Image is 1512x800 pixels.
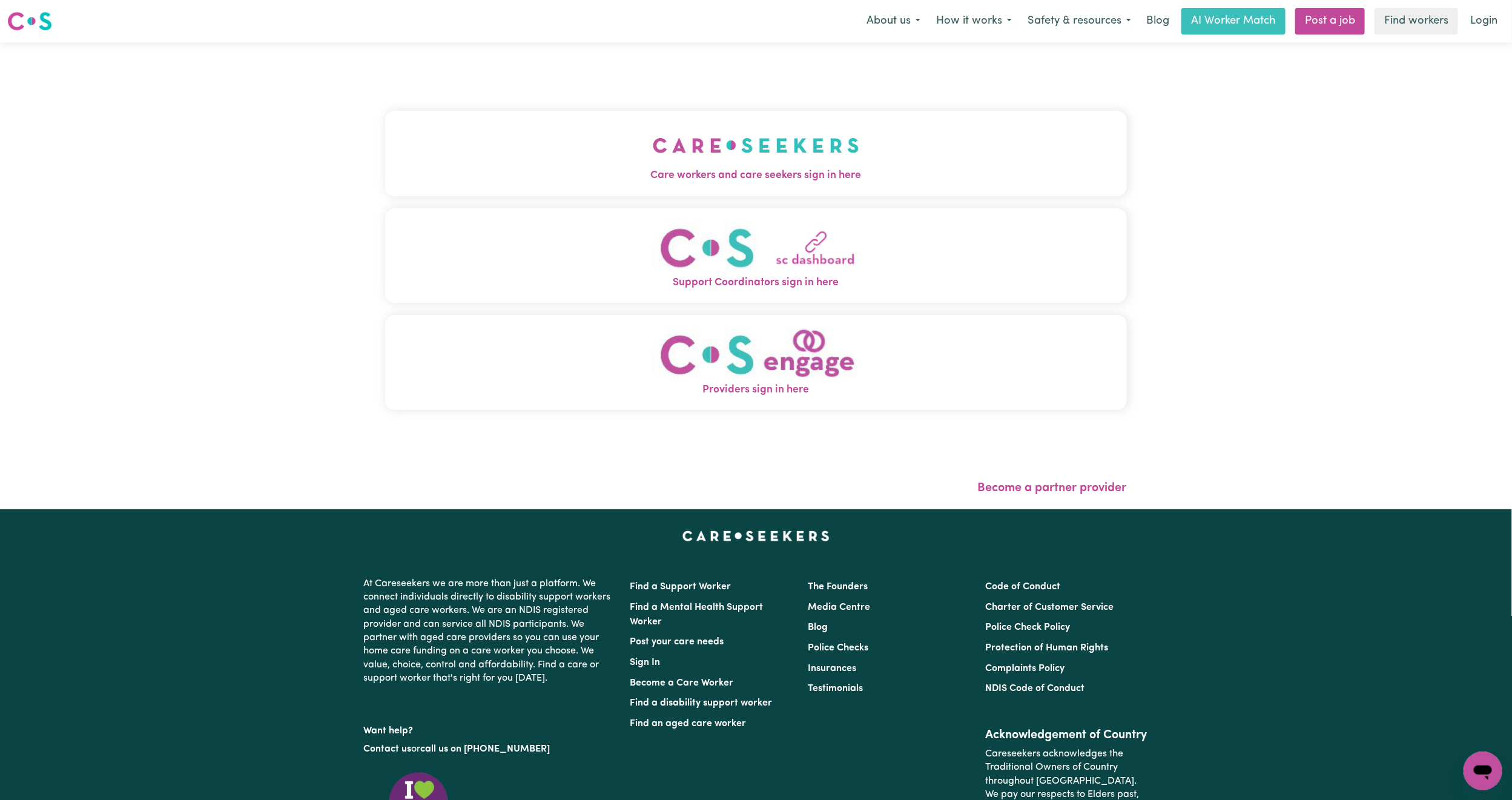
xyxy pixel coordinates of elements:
a: Post your care needs [630,637,724,647]
span: Care workers and care seekers sign in here [385,168,1127,183]
button: How it works [928,8,1020,34]
p: At Careseekers we are more than just a platform. We connect individuals directly to disability su... [364,572,616,690]
a: Police Check Policy [985,623,1070,632]
a: Media Centre [808,603,870,612]
a: Code of Conduct [985,582,1060,592]
button: About us [859,8,928,34]
a: Protection of Human Rights [985,643,1108,653]
a: call us on [PHONE_NUMBER] [421,744,550,754]
a: The Founders [808,582,868,592]
a: AI Worker Match [1181,8,1286,35]
button: Providers sign in here [385,315,1127,410]
a: Charter of Customer Service [985,603,1114,612]
a: Careseekers logo [7,7,52,35]
p: or [364,738,616,761]
a: Become a partner provider [978,482,1127,494]
img: Careseekers logo [7,10,52,32]
a: Sign In [630,658,661,667]
a: Become a Care Worker [630,678,734,688]
button: Safety & resources [1020,8,1139,34]
a: Careseekers home page [682,531,830,541]
a: Find a Mental Health Support Worker [630,603,764,627]
button: Support Coordinators sign in here [385,208,1127,303]
a: Insurances [808,664,856,673]
a: Find a disability support worker [630,698,773,708]
iframe: Button to launch messaging window, conversation in progress [1464,752,1502,790]
a: Blog [1139,8,1177,35]
a: Contact us [364,744,412,754]
p: Want help? [364,719,616,738]
a: Police Checks [808,643,868,653]
button: Care workers and care seekers sign in here [385,111,1127,196]
a: Post a job [1295,8,1365,35]
span: Support Coordinators sign in here [385,275,1127,291]
h2: Acknowledgement of Country [985,728,1148,742]
a: Testimonials [808,684,863,693]
a: Blog [808,623,828,632]
a: Complaints Policy [985,664,1065,673]
a: Login [1463,8,1505,35]
a: Find a Support Worker [630,582,731,592]
span: Providers sign in here [385,382,1127,398]
a: Find workers [1375,8,1458,35]
a: NDIS Code of Conduct [985,684,1084,693]
a: Find an aged care worker [630,719,747,729]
